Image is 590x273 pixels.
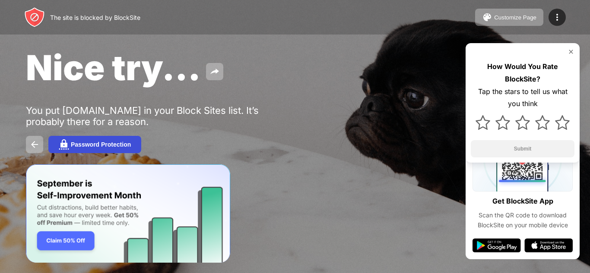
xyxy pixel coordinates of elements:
img: star.svg [555,115,570,130]
iframe: Banner [26,164,230,263]
div: You put [DOMAIN_NAME] in your Block Sites list. It’s probably there for a reason. [26,105,293,127]
img: header-logo.svg [24,7,45,28]
div: The site is blocked by BlockSite [50,14,140,21]
img: star.svg [535,115,550,130]
button: Customize Page [475,9,543,26]
img: menu-icon.svg [552,12,562,22]
div: Tap the stars to tell us what you think [471,85,574,110]
span: Nice try... [26,47,201,88]
div: Customize Page [494,14,536,21]
img: pallet.svg [482,12,492,22]
img: share.svg [209,66,220,77]
button: Submit [471,140,574,157]
img: star.svg [495,115,510,130]
div: Get BlockSite App [492,195,553,207]
img: password.svg [59,139,69,150]
img: google-play.svg [473,238,521,252]
button: Password Protection [48,136,141,153]
img: rate-us-close.svg [568,48,574,55]
div: Password Protection [71,141,131,148]
img: star.svg [476,115,490,130]
img: star.svg [515,115,530,130]
img: app-store.svg [524,238,573,252]
div: How Would You Rate BlockSite? [471,60,574,85]
img: back.svg [29,139,40,150]
div: Scan the QR code to download BlockSite on your mobile device [473,210,573,230]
